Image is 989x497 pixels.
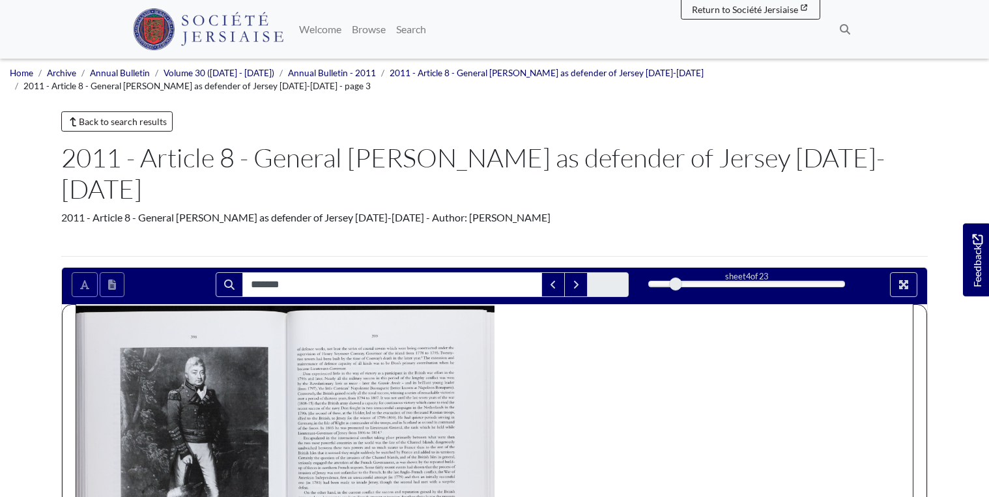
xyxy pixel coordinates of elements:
div: 2011 - Article 8 - General [PERSON_NAME] as defender of Jersey [DATE]-[DATE] - Author: [PERSON_NAME] [61,210,928,225]
a: Search [391,16,431,42]
a: Welcome [294,16,347,42]
button: Search [216,272,243,297]
a: Browse [347,16,391,42]
a: Volume 30 ([DATE] - [DATE]) [164,68,274,78]
a: Annual Bulletin - 2011 [288,68,376,78]
a: Home [10,68,33,78]
span: Return to Société Jersiaise [692,4,798,15]
img: Société Jersiaise [133,8,283,50]
button: Toggle text selection (Alt+T) [72,272,98,297]
div: sheet of 23 [648,270,845,283]
span: Feedback [969,234,985,287]
button: Next Match [564,272,588,297]
h1: 2011 - Article 8 - General [PERSON_NAME] as defender of Jersey [DATE]-[DATE] [61,142,928,205]
button: Full screen mode [890,272,917,297]
input: Search for [242,272,542,297]
a: 2011 - Article 8 - General [PERSON_NAME] as defender of Jersey [DATE]-[DATE] [390,68,704,78]
a: Annual Bulletin [90,68,150,78]
span: 2011 - Article 8 - General [PERSON_NAME] as defender of Jersey [DATE]-[DATE] - page 3 [23,81,371,91]
a: Would you like to provide feedback? [963,223,989,296]
a: Back to search results [61,111,173,132]
span: 4 [746,271,751,281]
button: Previous Match [541,272,565,297]
a: Société Jersiaise logo [133,5,283,53]
a: Archive [47,68,76,78]
button: Open transcription window [100,272,124,297]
